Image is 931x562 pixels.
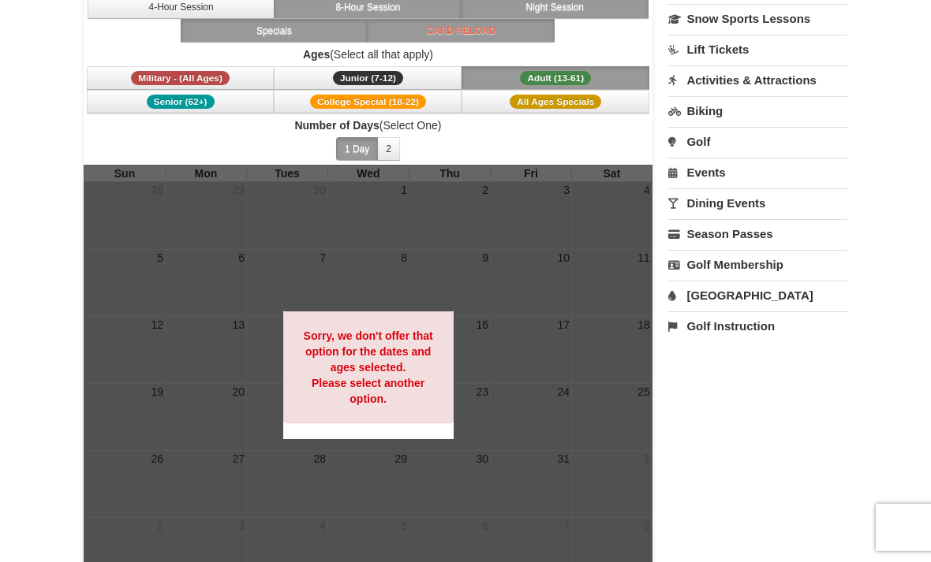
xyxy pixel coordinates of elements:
[84,47,652,62] label: (Select all that apply)
[668,96,847,125] a: Biking
[367,19,555,43] button: Card Reload
[510,95,601,109] span: All Ages Specials
[84,117,652,133] label: (Select One)
[333,71,403,85] span: Junior (7-12)
[274,66,462,90] button: Junior (7-12)
[668,219,847,248] a: Season Passes
[668,35,847,64] a: Lift Tickets
[668,311,847,341] a: Golf Instruction
[131,71,230,85] span: Military - (All Ages)
[520,71,591,85] span: Adult (13-61)
[668,4,847,33] a: Snow Sports Lessons
[668,127,847,156] a: Golf
[668,250,847,279] a: Golf Membership
[181,19,368,43] button: Specials
[87,66,275,90] button: Military - (All Ages)
[377,137,400,161] button: 2
[668,158,847,187] a: Events
[310,95,426,109] span: College Special (18-22)
[462,90,649,114] button: All Ages Specials
[668,65,847,95] a: Activities & Attractions
[336,137,378,161] button: 1 Day
[87,90,275,114] button: Senior (62+)
[462,66,649,90] button: Adult (13-61)
[294,119,379,132] strong: Number of Days
[668,281,847,310] a: [GEOGRAPHIC_DATA]
[304,329,433,405] strong: Sorry, we don't offer that option for the dates and ages selected. Please select another option.
[274,90,462,114] button: College Special (18-22)
[147,95,215,109] span: Senior (62+)
[668,188,847,218] a: Dining Events
[303,48,330,61] strong: Ages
